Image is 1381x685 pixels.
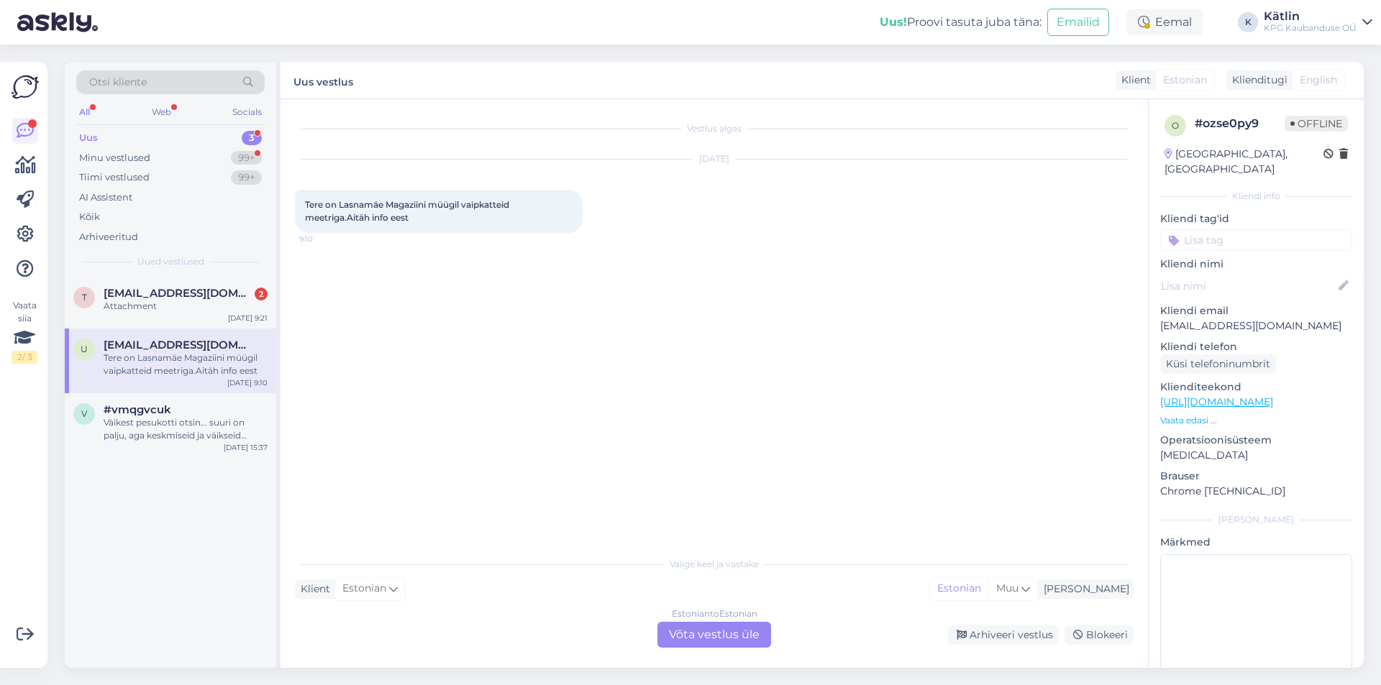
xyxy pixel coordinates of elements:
div: Web [149,103,174,121]
a: [URL][DOMAIN_NAME] [1160,395,1273,408]
div: 2 [255,288,268,300]
div: Kõik [79,210,100,224]
p: Brauser [1160,469,1352,484]
div: AI Assistent [79,190,132,205]
div: 99+ [231,151,262,165]
p: Klienditeekond [1160,380,1352,395]
div: KPG Kaubanduse OÜ [1264,22,1357,34]
p: [EMAIL_ADDRESS][DOMAIN_NAME] [1160,318,1352,334]
p: Kliendi nimi [1160,257,1352,272]
div: 99+ [231,170,262,185]
div: [PERSON_NAME] [1038,581,1129,597]
div: Tere on Lasnamäe Magaziini müügil vaipkatteid meetriga.Aitäh info eest [104,351,268,377]
div: Proovi tasuta juba täna: [880,14,1042,31]
b: Uus! [880,15,907,29]
span: English [1300,73,1337,88]
div: All [76,103,93,121]
span: Tere on Lasnamäe Magaziini müügil vaipkatteid meetriga.Aitäh info eest [305,199,511,223]
div: # ozse0py9 [1195,115,1285,132]
p: Kliendi telefon [1160,339,1352,354]
div: Vaata siia [12,299,37,364]
p: Vaata edasi ... [1160,414,1352,427]
div: Eemal [1126,9,1203,35]
div: [DATE] [295,152,1134,165]
div: 2 / 3 [12,351,37,364]
span: terjevilms@hotmail.com [104,287,253,300]
p: Operatsioonisüsteem [1160,433,1352,448]
div: Valige keel ja vastake [295,558,1134,571]
span: Offline [1285,116,1348,132]
span: u [81,344,88,354]
div: Klienditugi [1226,73,1287,88]
div: Socials [229,103,265,121]
span: Muu [996,581,1018,594]
p: [MEDICAL_DATA] [1160,448,1352,463]
div: Tiimi vestlused [79,170,150,185]
span: v [81,408,87,419]
div: Uus [79,131,98,145]
div: Minu vestlused [79,151,150,165]
span: Estonian [1163,73,1207,88]
span: urve.veinjarv@mail.ee [104,339,253,351]
div: Võta vestlus üle [657,622,771,648]
p: Kliendi tag'id [1160,211,1352,226]
span: Estonian [342,581,386,597]
div: [DATE] 15:37 [224,442,268,453]
div: [PERSON_NAME] [1160,513,1352,526]
div: [DATE] 9:10 [227,377,268,388]
button: Emailid [1047,9,1109,36]
div: K [1238,12,1258,32]
span: 9:10 [299,234,353,244]
div: Blokeeri [1065,625,1134,645]
div: Klient [1116,73,1151,88]
input: Lisa nimi [1161,278,1336,294]
div: Väikest pesukotti otsin... suuri on palju, aga keskmiseid ja väikseid [PERSON_NAME]... [104,416,268,442]
div: Küsi telefoninumbrit [1160,354,1276,374]
div: Kätlin [1264,11,1357,22]
div: Klient [295,581,330,597]
div: Kliendi info [1160,190,1352,203]
p: Chrome [TECHNICAL_ID] [1160,484,1352,499]
span: #vmqgvcuk [104,403,171,416]
div: [GEOGRAPHIC_DATA], [GEOGRAPHIC_DATA] [1164,147,1323,177]
a: KätlinKPG Kaubanduse OÜ [1264,11,1372,34]
div: Attachment [104,300,268,313]
div: Estonian to Estonian [672,607,757,620]
div: Vestlus algas [295,122,1134,135]
span: o [1172,120,1179,131]
span: Uued vestlused [137,255,204,268]
span: t [82,292,87,303]
p: Märkmed [1160,535,1352,550]
div: 3 [242,131,262,145]
img: Askly Logo [12,73,39,101]
p: Kliendi email [1160,303,1352,318]
input: Lisa tag [1160,229,1352,251]
div: Arhiveeritud [79,230,138,244]
label: Uus vestlus [293,70,353,90]
span: Otsi kliente [89,75,147,90]
div: Estonian [930,578,988,599]
div: [DATE] 9:21 [228,313,268,323]
div: Arhiveeri vestlus [948,625,1059,645]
